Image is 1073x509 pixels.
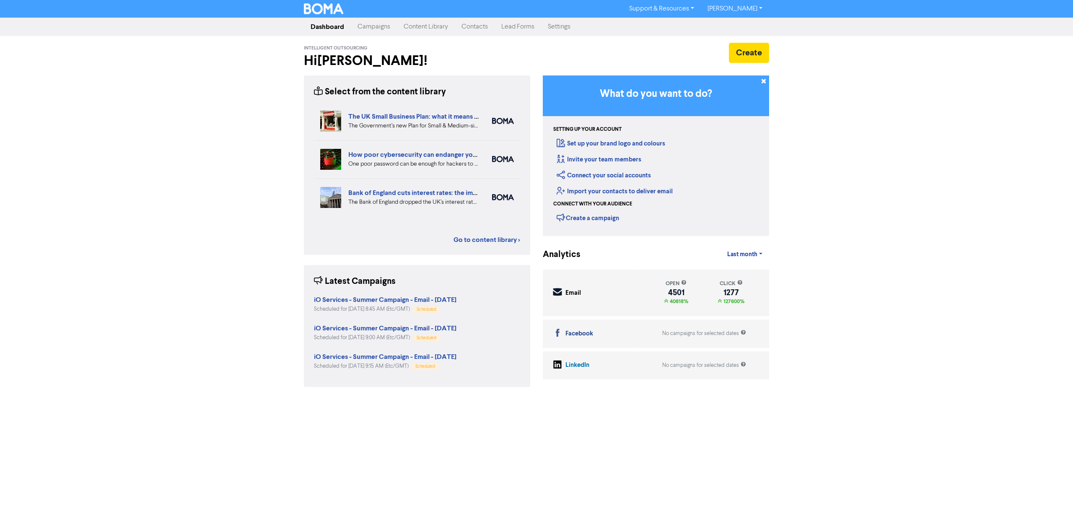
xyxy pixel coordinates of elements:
[314,354,456,361] a: iO Services - Summer Campaign - Email - [DATE]
[348,151,523,159] a: How poor cybersecurity can endanger your small business
[541,18,577,35] a: Settings
[565,329,593,339] div: Facebook
[454,235,520,245] a: Go to content library >
[555,88,757,100] h3: What do you want to do?
[668,298,688,305] span: 40818%
[495,18,541,35] a: Lead Forms
[314,325,456,332] a: iO Services - Summer Campaign - Email - [DATE]
[565,361,589,370] div: LinkedIn
[348,189,556,197] a: Bank of England cuts interest rates: the impact for your small business
[557,171,651,179] a: Connect your social accounts
[664,289,688,296] div: 4501
[557,156,641,164] a: Invite your team members
[492,194,514,200] img: boma
[314,86,446,99] div: Select from the content library
[314,353,456,361] strong: iO Services - Summer Campaign - Email - [DATE]
[557,211,619,224] div: Create a campaign
[543,75,769,236] div: Getting Started in BOMA
[968,418,1073,509] iframe: Chat Widget
[314,334,456,342] div: Scheduled for [DATE] 9:00 AM (Etc/GMT)
[701,2,769,16] a: [PERSON_NAME]
[314,275,396,288] div: Latest Campaigns
[492,118,514,124] img: boma
[348,122,479,130] div: The Government’s new Plan for Small & Medium-sized Businesses (SMBs) offers a number of new oppor...
[557,187,673,195] a: Import your contacts to deliver email
[348,160,479,169] div: One poor password can be enough for hackers to destroy your business systems. We’ve shared five i...
[565,288,581,298] div: Email
[718,289,744,296] div: 1277
[543,248,570,261] div: Analytics
[304,53,530,69] h2: Hi [PERSON_NAME] !
[304,18,351,35] a: Dashboard
[557,140,665,148] a: Set up your brand logo and colours
[727,251,757,258] span: Last month
[455,18,495,35] a: Contacts
[662,361,746,369] div: No campaigns for selected dates
[622,2,701,16] a: Support & Resources
[314,324,456,332] strong: iO Services - Summer Campaign - Email - [DATE]
[553,126,622,133] div: Setting up your account
[417,307,436,312] span: Scheduled
[415,364,435,369] span: Scheduled
[722,298,744,305] span: 127600%
[664,280,688,288] div: open
[417,336,436,340] span: Scheduled
[492,156,514,162] img: boma
[721,246,769,263] a: Last month
[718,280,744,288] div: click
[304,3,343,14] img: BOMA Logo
[397,18,455,35] a: Content Library
[351,18,397,35] a: Campaigns
[553,200,632,208] div: Connect with your audience
[314,362,456,370] div: Scheduled for [DATE] 9:15 AM (Etc/GMT)
[314,296,456,304] strong: iO Services - Summer Campaign - Email - [DATE]
[314,297,456,304] a: iO Services - Summer Campaign - Email - [DATE]
[662,330,746,338] div: No campaigns for selected dates
[729,43,769,63] button: Create
[314,305,456,313] div: Scheduled for [DATE] 8:45 AM (Etc/GMT)
[348,112,526,121] a: The UK Small Business Plan: what it means for your business
[348,198,479,207] div: The Bank of England dropped the UK’s interest rate to 4% on 7 August. What does a drop in interes...
[304,45,368,51] span: Intelligent Outsourcing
